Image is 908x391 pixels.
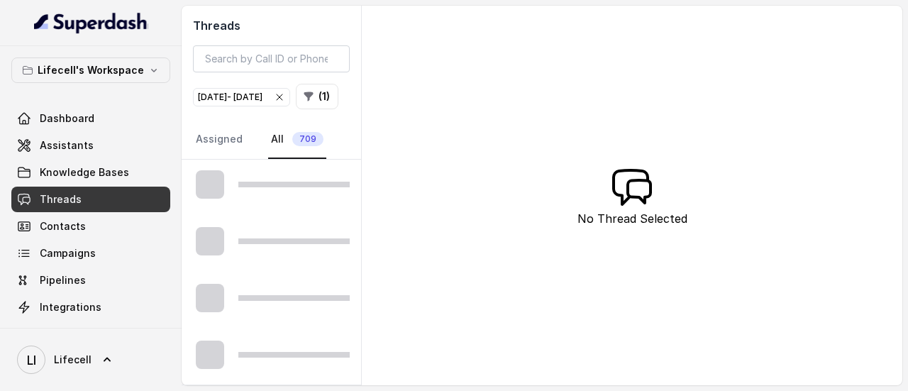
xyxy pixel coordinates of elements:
[54,353,92,367] span: Lifecell
[40,246,96,260] span: Campaigns
[11,241,170,266] a: Campaigns
[34,11,148,34] img: light.svg
[40,273,86,287] span: Pipelines
[11,294,170,320] a: Integrations
[11,321,170,347] a: API Settings
[40,219,86,233] span: Contacts
[193,121,245,159] a: Assigned
[40,300,101,314] span: Integrations
[198,90,285,104] div: [DATE] - [DATE]
[193,17,350,34] h2: Threads
[193,88,290,106] button: [DATE]- [DATE]
[11,340,170,380] a: Lifecell
[11,106,170,131] a: Dashboard
[11,57,170,83] button: Lifecell's Workspace
[38,62,144,79] p: Lifecell's Workspace
[577,210,687,227] p: No Thread Selected
[40,138,94,153] span: Assistants
[40,111,94,126] span: Dashboard
[40,165,129,180] span: Knowledge Bases
[40,192,82,206] span: Threads
[193,121,350,159] nav: Tabs
[40,327,101,341] span: API Settings
[11,160,170,185] a: Knowledge Bases
[268,121,326,159] a: All709
[193,45,350,72] input: Search by Call ID or Phone Number
[296,84,338,109] button: (1)
[11,187,170,212] a: Threads
[11,214,170,239] a: Contacts
[11,133,170,158] a: Assistants
[292,132,323,146] span: 709
[11,268,170,293] a: Pipelines
[27,353,36,368] text: LI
